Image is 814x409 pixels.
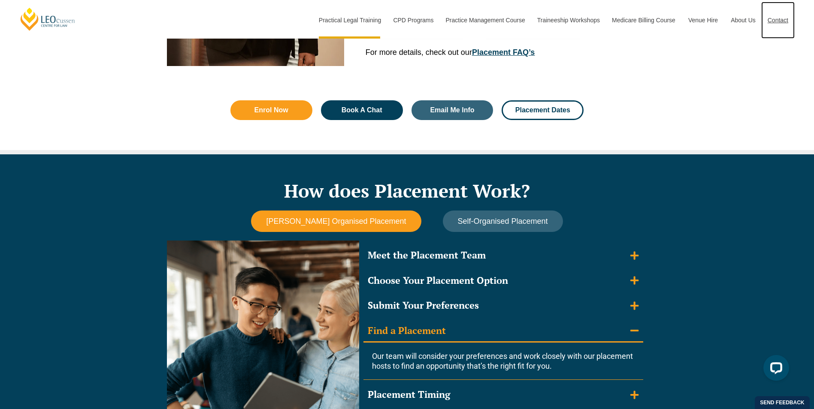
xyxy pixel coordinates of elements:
a: Medicare Billing Course [605,2,682,39]
h2: How does Placement Work? [163,180,652,201]
a: Placement Dates [502,100,584,120]
a: Book A Chat [321,100,403,120]
a: About Us [724,2,761,39]
summary: Choose Your Placement Option [363,270,643,291]
span: Placement Dates [515,107,570,114]
a: Placement FAQ’s [472,48,535,57]
a: Practice Management Course [439,2,531,39]
a: Practical Legal Training [312,2,387,39]
a: Traineeship Workshops [531,2,605,39]
a: Venue Hire [682,2,724,39]
div: Find a Placement [368,325,446,337]
div: Submit Your Preferences [368,299,479,312]
a: Contact [761,2,795,39]
span: Enrol Now [254,107,288,114]
a: Enrol Now [230,100,312,120]
a: [PERSON_NAME] Centre for Law [19,7,76,31]
span: Our team will consider your preferences and work closely with our placement hosts to find an oppo... [372,352,633,370]
div: Meet the Placement Team [368,249,486,262]
span: Book A Chat [342,107,382,114]
div: Choose Your Placement Option [368,274,508,287]
div: Placement Timing [368,388,450,401]
span: For more details, check out our [366,48,535,57]
summary: Meet the Placement Team [363,245,643,266]
summary: Submit Your Preferences [363,295,643,316]
span: Self-Organised Placement [458,217,548,226]
span: [PERSON_NAME] Organised Placement [266,217,406,226]
span: Email Me Info [430,107,474,114]
a: CPD Programs [387,2,439,39]
summary: Find a Placement [363,320,643,343]
iframe: LiveChat chat widget [757,352,793,388]
summary: Placement Timing [363,384,643,405]
a: Email Me Info [412,100,493,120]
